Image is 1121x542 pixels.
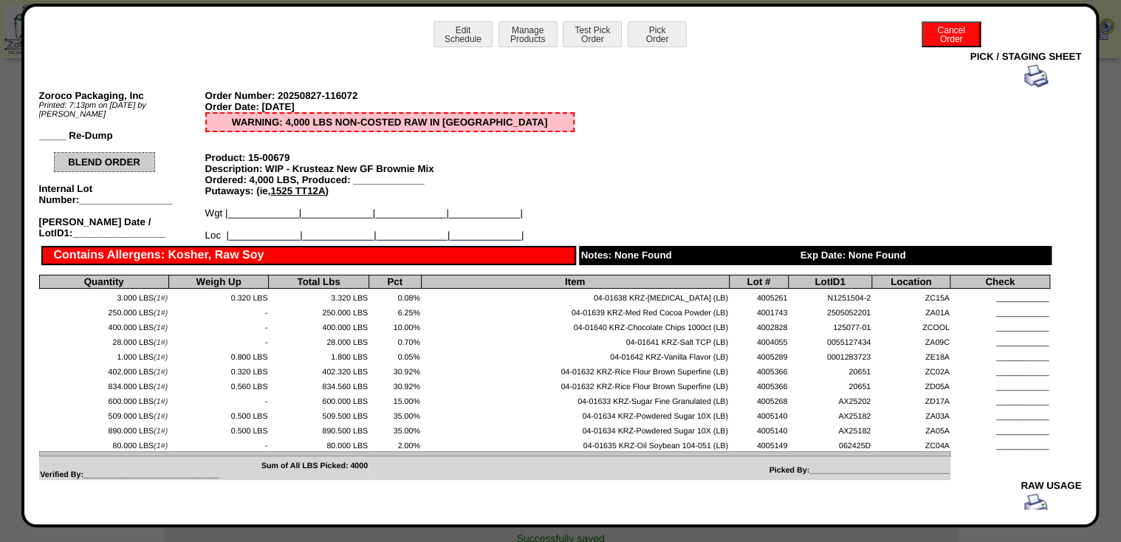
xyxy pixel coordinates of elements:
td: 3.320 LBS [269,289,369,303]
td: ____________ [950,289,1049,303]
td: 2505052201 [788,303,871,318]
button: EditSchedule [433,21,493,47]
td: 1.800 LBS [269,348,369,363]
span: (1#) [154,442,168,450]
td: 062425D [788,436,871,451]
td: ____________ [950,363,1049,377]
td: 04-01641 KRZ-Salt TCP (LB) [421,333,729,348]
td: 4005366 [729,377,788,392]
td: 0.320 LBS [168,289,268,303]
div: Contains Allergens: Kosher, Raw Soy [41,246,576,265]
div: Exp Date: None Found [798,246,1052,265]
span: (1#) [154,397,168,406]
td: ____________ [950,348,1049,363]
td: 28.000 LBS [39,333,168,348]
div: Internal Lot Number:_________________ [39,183,205,205]
td: Sum of All LBS Picked: 4000 [39,456,368,480]
td: Picked By:________________________________ [368,456,950,480]
td: 4004055 [729,333,788,348]
td: 4005140 [729,407,788,422]
th: Lot # [729,275,788,289]
td: ____________ [950,333,1049,348]
td: 80.000 LBS [39,436,168,451]
td: AX25182 [788,407,871,422]
div: Description: WIP - Krusteaz New GF Brownie Mix [205,163,575,174]
td: 4005289 [729,348,788,363]
td: 04-01634 KRZ-Powdered Sugar 10X (LB) [421,422,729,436]
button: PickOrder [628,21,687,47]
td: ZD05A [871,377,950,392]
td: ____________ [950,303,1049,318]
button: Test PickOrder [563,21,622,47]
td: - [168,392,268,407]
td: 834.000 LBS [39,377,168,392]
td: 890.500 LBS [269,422,369,436]
div: WARNING: 4,000 LBS NON-COSTED RAW IN [GEOGRAPHIC_DATA] [205,112,575,132]
td: ____________ [950,377,1049,392]
span: (1#) [154,368,168,377]
td: 509.500 LBS [269,407,369,422]
div: Product: 15-00679 [205,152,575,163]
td: ZA03A [871,407,950,422]
td: 04-01639 KRZ-Med Red Cocoa Powder (LB) [421,303,729,318]
td: 20651 [788,377,871,392]
td: 402.000 LBS [39,363,168,377]
div: PICK / STAGING SHEET [39,51,1082,62]
td: 04-01633 KRZ-Sugar Fine Granulated (LB) [421,392,729,407]
td: 250.000 LBS [269,303,369,318]
td: 2.00% [368,436,421,451]
td: 1.000 LBS [39,348,168,363]
td: N1251504-2 [788,289,871,303]
td: - [168,318,268,333]
div: RAW USAGE [39,480,1082,491]
div: Ordered: 4,000 LBS, Produced: _____________ [205,174,575,185]
td: 834.560 LBS [269,377,369,392]
td: 04-01635 KRZ-Oil Soybean 104-051 (LB) [421,436,729,451]
td: ZCOOL [871,318,950,333]
td: 400.000 LBS [269,318,369,333]
u: 1525 TT12A [270,185,325,196]
div: Printed: 7:13pm on [DATE] by [PERSON_NAME] [39,101,205,119]
td: 0.560 LBS [168,377,268,392]
td: 0.320 LBS [168,363,268,377]
span: (1#) [154,323,168,332]
td: 4005366 [729,363,788,377]
td: ZD17A [871,392,950,407]
td: 600.000 LBS [39,392,168,407]
th: LotID1 [788,275,871,289]
td: AX25202 [788,392,871,407]
td: ZA05A [871,422,950,436]
td: 250.000 LBS [39,303,168,318]
div: _____ Re-Dump [39,130,205,141]
td: 0055127434 [788,333,871,348]
td: 20651 [788,363,871,377]
td: ____________ [950,318,1049,333]
td: ZC04A [871,436,950,451]
td: 15.00% [368,392,421,407]
div: BLEND ORDER [54,152,155,172]
button: ManageProducts [498,21,558,47]
td: 4001743 [729,303,788,318]
th: Weigh Up [168,275,268,289]
td: 0001283723 [788,348,871,363]
td: 890.000 LBS [39,422,168,436]
td: 0.800 LBS [168,348,268,363]
td: 0.500 LBS [168,407,268,422]
td: 4005261 [729,289,788,303]
td: 04-01632 KRZ-Rice Flour Brown Superfine (LB) [421,377,729,392]
th: Location [871,275,950,289]
div: Order Date: [DATE] [205,101,575,112]
td: 6.25% [368,303,421,318]
td: - [168,303,268,318]
td: 04-01632 KRZ-Rice Flour Brown Superfine (LB) [421,363,729,377]
td: 0.70% [368,333,421,348]
td: - [168,436,268,451]
td: 3.000 LBS [39,289,168,303]
th: Total Lbs [269,275,369,289]
td: 4005140 [729,422,788,436]
td: 04-01642 KRZ-Vanilla Flavor (LB) [421,348,729,363]
td: 35.00% [368,422,421,436]
td: ____________ [950,422,1049,436]
div: Putaways: (ie, ) [205,185,575,196]
td: ZA09C [871,333,950,348]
